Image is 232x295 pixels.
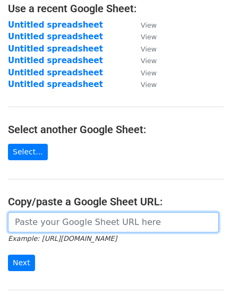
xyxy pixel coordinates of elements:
[8,68,103,77] a: Untitled spreadsheet
[141,81,157,89] small: View
[141,69,157,77] small: View
[8,144,48,160] a: Select...
[130,80,157,89] a: View
[8,80,103,89] a: Untitled spreadsheet
[8,56,103,65] a: Untitled spreadsheet
[8,20,103,30] a: Untitled spreadsheet
[8,2,224,15] h4: Use a recent Google Sheet:
[130,20,157,30] a: View
[179,244,232,295] iframe: Chat Widget
[130,56,157,65] a: View
[8,32,103,41] a: Untitled spreadsheet
[8,212,219,232] input: Paste your Google Sheet URL here
[141,21,157,29] small: View
[130,68,157,77] a: View
[8,235,117,242] small: Example: [URL][DOMAIN_NAME]
[141,33,157,41] small: View
[8,123,224,136] h4: Select another Google Sheet:
[130,44,157,54] a: View
[141,57,157,65] small: View
[8,255,35,271] input: Next
[141,45,157,53] small: View
[8,195,224,208] h4: Copy/paste a Google Sheet URL:
[130,32,157,41] a: View
[8,44,103,54] a: Untitled spreadsheet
